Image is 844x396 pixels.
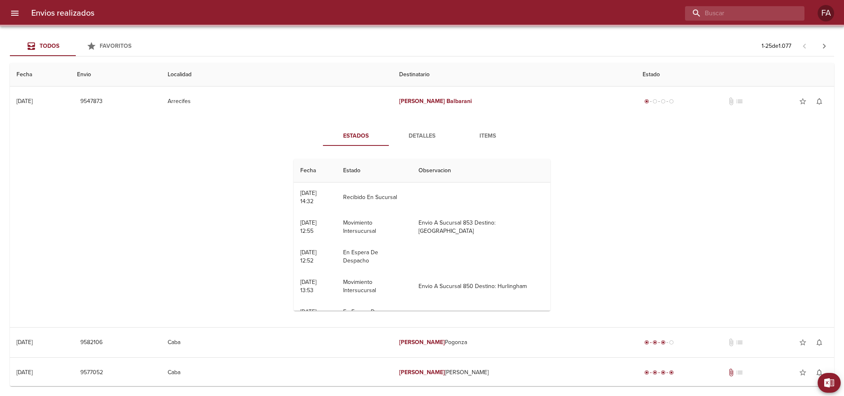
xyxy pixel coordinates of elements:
[727,97,735,105] span: No tiene documentos adjuntos
[814,36,834,56] span: Pagina siguiente
[799,338,807,347] span: star_border
[795,42,814,50] span: Pagina anterior
[412,212,550,242] td: Envio A Sucursal 853 Destino: [GEOGRAPHIC_DATA]
[636,63,834,87] th: Estado
[412,159,550,183] th: Observacion
[643,338,676,347] div: En viaje
[795,93,811,110] button: Agregar a favoritos
[337,301,412,331] td: En Espera De Despacho
[652,99,657,104] span: radio_button_unchecked
[323,126,521,146] div: Tabs detalle de guia
[727,338,735,347] span: No tiene documentos adjuntos
[818,373,841,393] button: Exportar Excel
[337,242,412,272] td: En Espera De Despacho
[5,3,25,23] button: menu
[77,365,106,380] button: 9577052
[661,99,666,104] span: radio_button_unchecked
[328,131,384,141] span: Estados
[16,98,33,105] div: [DATE]
[669,340,674,345] span: radio_button_unchecked
[80,368,103,378] span: 9577052
[412,272,550,301] td: Envio A Sucursal 850 Destino: Hurlingham
[16,369,33,376] div: [DATE]
[795,364,811,381] button: Agregar a favoritos
[815,338,823,347] span: notifications_none
[300,219,316,234] div: [DATE] 12:55
[399,369,445,376] em: [PERSON_NAME]
[669,99,674,104] span: radio_button_unchecked
[661,340,666,345] span: radio_button_checked
[815,368,823,377] span: notifications_none
[643,368,676,377] div: Entregado
[161,328,393,357] td: Caba
[10,36,142,56] div: Tabs Envios
[77,94,106,109] button: 9547873
[161,63,393,87] th: Localidad
[727,368,735,377] span: Tiene documentos adjuntos
[399,339,445,346] em: [PERSON_NAME]
[661,370,666,375] span: radio_button_checked
[337,183,412,212] td: Recibido En Sucursal
[77,335,106,350] button: 9582106
[300,279,316,294] div: [DATE] 13:53
[100,42,131,49] span: Favoritos
[393,328,636,357] td: Pogonza
[393,358,636,387] td: [PERSON_NAME]
[161,358,393,387] td: Caba
[818,5,834,21] div: FA
[40,42,59,49] span: Todos
[644,370,649,375] span: radio_button_checked
[735,368,743,377] span: No tiene pedido asociado
[31,7,94,20] h6: Envios realizados
[815,97,823,105] span: notifications_none
[447,98,472,105] em: Balbarani
[393,63,636,87] th: Destinatario
[735,338,743,347] span: No tiene pedido asociado
[799,97,807,105] span: star_border
[337,159,412,183] th: Estado
[669,370,674,375] span: radio_button_checked
[394,131,450,141] span: Detalles
[460,131,516,141] span: Items
[799,368,807,377] span: star_border
[811,334,828,351] button: Activar notificaciones
[80,96,103,107] span: 9547873
[652,370,657,375] span: radio_button_checked
[294,159,337,183] th: Fecha
[300,249,316,264] div: [DATE] 12:52
[811,93,828,110] button: Activar notificaciones
[643,97,676,105] div: Generado
[795,334,811,351] button: Agregar a favoritos
[80,337,103,348] span: 9582106
[399,98,445,105] em: [PERSON_NAME]
[161,87,393,116] td: Arrecifes
[652,340,657,345] span: radio_button_checked
[337,272,412,301] td: Movimiento Intersucursal
[300,308,316,323] div: [DATE] 13:52
[337,212,412,242] td: Movimiento Intersucursal
[811,364,828,381] button: Activar notificaciones
[685,6,790,21] input: buscar
[10,63,70,87] th: Fecha
[762,42,791,50] p: 1 - 25 de 1.077
[644,99,649,104] span: radio_button_checked
[70,63,161,87] th: Envio
[300,190,316,205] div: [DATE] 14:32
[735,97,743,105] span: No tiene pedido asociado
[16,339,33,346] div: [DATE]
[644,340,649,345] span: radio_button_checked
